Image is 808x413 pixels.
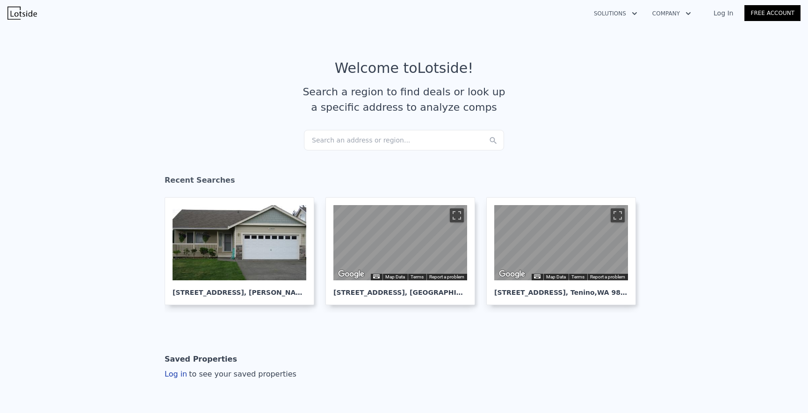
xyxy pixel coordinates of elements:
[165,350,237,369] div: Saved Properties
[494,280,628,297] div: [STREET_ADDRESS] , Tenino
[165,167,643,197] div: Recent Searches
[299,84,509,115] div: Search a region to find deals or look up a specific address to analyze comps
[645,5,699,22] button: Company
[497,268,527,280] a: Open this area in Google Maps (opens a new window)
[333,205,467,280] div: Map
[744,5,801,21] a: Free Account
[494,205,628,280] div: Street View
[165,197,322,305] a: [STREET_ADDRESS], [PERSON_NAME]
[486,197,643,305] a: Map [STREET_ADDRESS], Tenino,WA 98589
[7,7,37,20] img: Lotside
[450,208,464,222] button: Toggle fullscreen view
[534,274,541,278] button: Keyboard shortcuts
[611,208,625,222] button: Toggle fullscreen view
[429,274,464,279] a: Report a problem
[325,197,483,305] a: Map [STREET_ADDRESS], [GEOGRAPHIC_DATA]
[187,370,296,378] span: to see your saved properties
[336,268,367,280] a: Open this area in Google Maps (opens a new window)
[702,8,744,18] a: Log In
[304,130,504,150] div: Search an address or region...
[595,289,635,296] span: , WA 98589
[165,369,296,380] div: Log in
[333,205,467,280] div: Street View
[335,60,474,77] div: Welcome to Lotside !
[586,5,645,22] button: Solutions
[571,274,584,279] a: Terms
[494,205,628,280] div: Map
[333,280,467,297] div: [STREET_ADDRESS] , [GEOGRAPHIC_DATA]
[336,268,367,280] img: Google
[590,274,625,279] a: Report a problem
[173,280,306,297] div: [STREET_ADDRESS] , [PERSON_NAME]
[546,274,566,280] button: Map Data
[497,268,527,280] img: Google
[373,274,380,278] button: Keyboard shortcuts
[385,274,405,280] button: Map Data
[411,274,424,279] a: Terms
